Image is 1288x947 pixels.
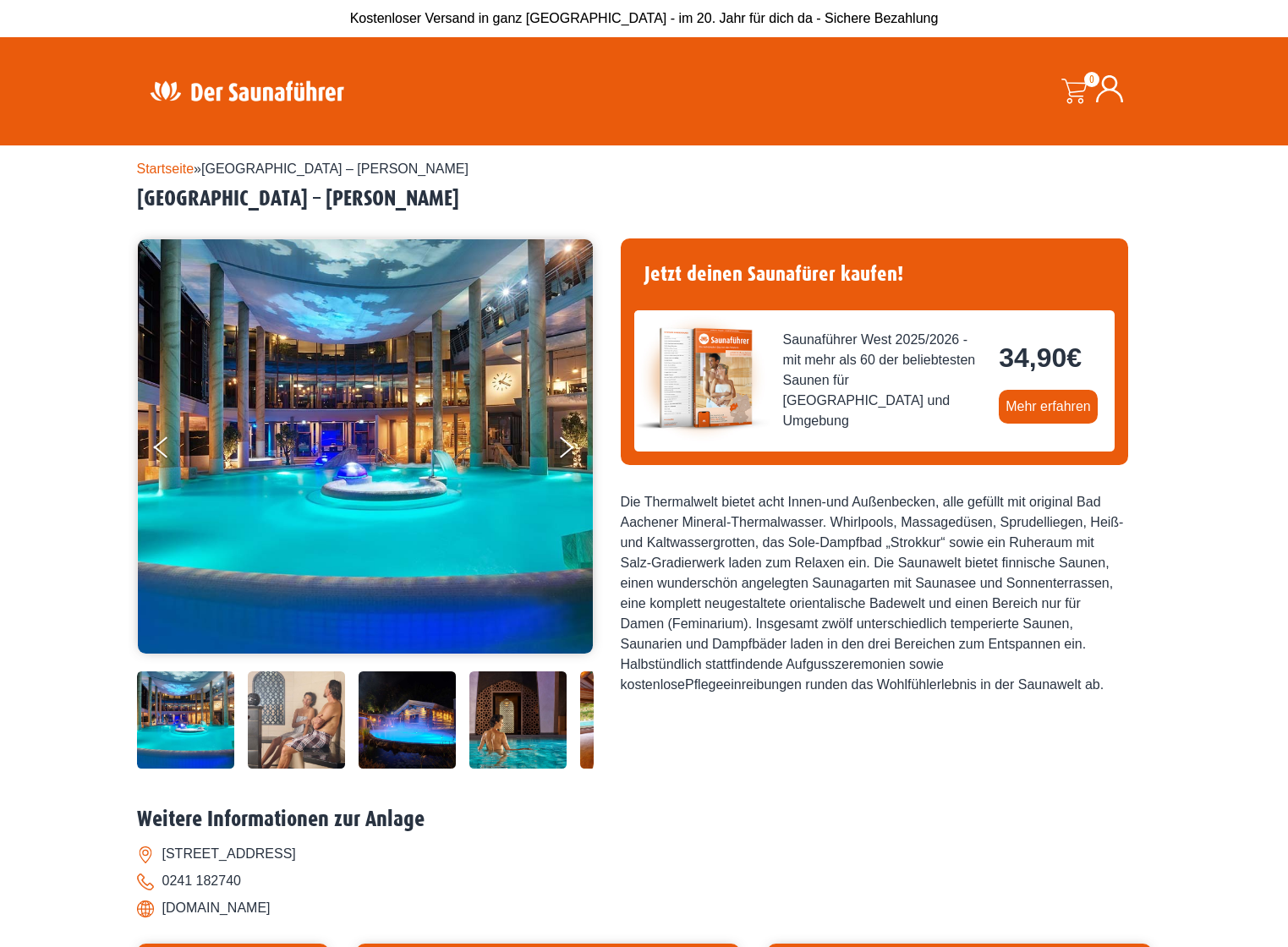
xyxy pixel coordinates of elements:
[137,161,469,176] span: »
[634,310,770,446] img: der-saunafuehrer-2025-west.jpg
[137,868,1152,895] li: 0241 182740
[137,186,1152,212] h2: [GEOGRAPHIC_DATA] – [PERSON_NAME]
[137,807,1152,833] h2: Weitere Informationen zur Anlage
[999,342,1082,373] bdi: 34,90
[999,390,1098,424] a: Mehr erfahren
[137,161,195,176] a: Startseite
[783,330,986,431] span: Saunaführer West 2025/2026 - mit mehr als 60 der beliebtesten Saunen für [GEOGRAPHIC_DATA] und Um...
[1084,72,1099,87] span: 0
[621,492,1128,695] div: Die Thermalwelt bietet acht Innen-und Außenbecken, alle gefüllt mit original Bad Aachener Mineral...
[201,161,469,176] span: [GEOGRAPHIC_DATA] – [PERSON_NAME]
[634,252,1115,297] h4: Jetzt deinen Saunafürer kaufen!
[154,430,196,472] button: Previous
[350,11,939,25] span: Kostenloser Versand in ganz [GEOGRAPHIC_DATA] - im 20. Jahr für dich da - Sichere Bezahlung
[137,895,1152,922] li: [DOMAIN_NAME]
[137,840,1152,868] li: [STREET_ADDRESS]
[556,430,599,472] button: Next
[1066,342,1082,373] span: €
